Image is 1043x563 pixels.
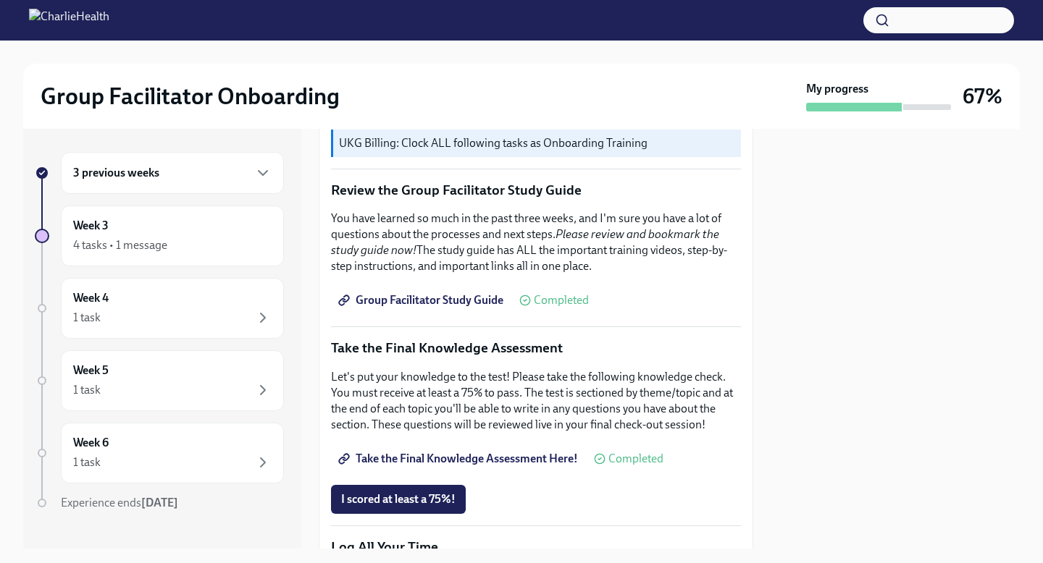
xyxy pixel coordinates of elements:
h3: 67% [963,83,1002,109]
div: 4 tasks • 1 message [73,237,167,253]
p: Take the Final Knowledge Assessment [331,339,741,357]
h6: Week 4 [73,290,109,306]
a: Week 61 task [35,423,284,483]
span: Completed [608,453,663,465]
a: Week 41 task [35,278,284,339]
span: I scored at least a 75%! [341,492,456,507]
p: Let's put your knowledge to the test! Please take the following knowledge check. You must receive... [331,369,741,433]
span: Take the Final Knowledge Assessment Here! [341,452,578,466]
span: Experience ends [61,496,178,509]
p: UKG Billing: Clock ALL following tasks as Onboarding Training [339,135,735,151]
span: Completed [534,295,589,306]
p: Review the Group Facilitator Study Guide [331,181,741,200]
p: You have learned so much in the past three weeks, and I'm sure you have a lot of questions about ... [331,211,741,274]
h6: 3 previous weeks [73,165,159,181]
p: Log All Your Time [331,538,741,556]
a: Week 34 tasks • 1 message [35,206,284,266]
button: I scored at least a 75%! [331,485,466,514]
h2: Group Facilitator Onboarding [41,82,340,111]
h6: Week 6 [73,435,109,451]
strong: My progress [806,81,868,97]
span: Group Facilitator Study Guide [341,293,503,308]
div: 1 task [73,310,101,326]
a: Take the Final Knowledge Assessment Here! [331,444,588,473]
h6: Week 3 [73,218,109,234]
h6: Week 5 [73,363,109,378]
strong: [DATE] [141,496,178,509]
div: 3 previous weeks [61,152,284,194]
img: CharlieHealth [29,9,109,32]
a: Group Facilitator Study Guide [331,286,514,315]
div: 1 task [73,454,101,470]
div: 1 task [73,382,101,398]
a: Week 51 task [35,350,284,411]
